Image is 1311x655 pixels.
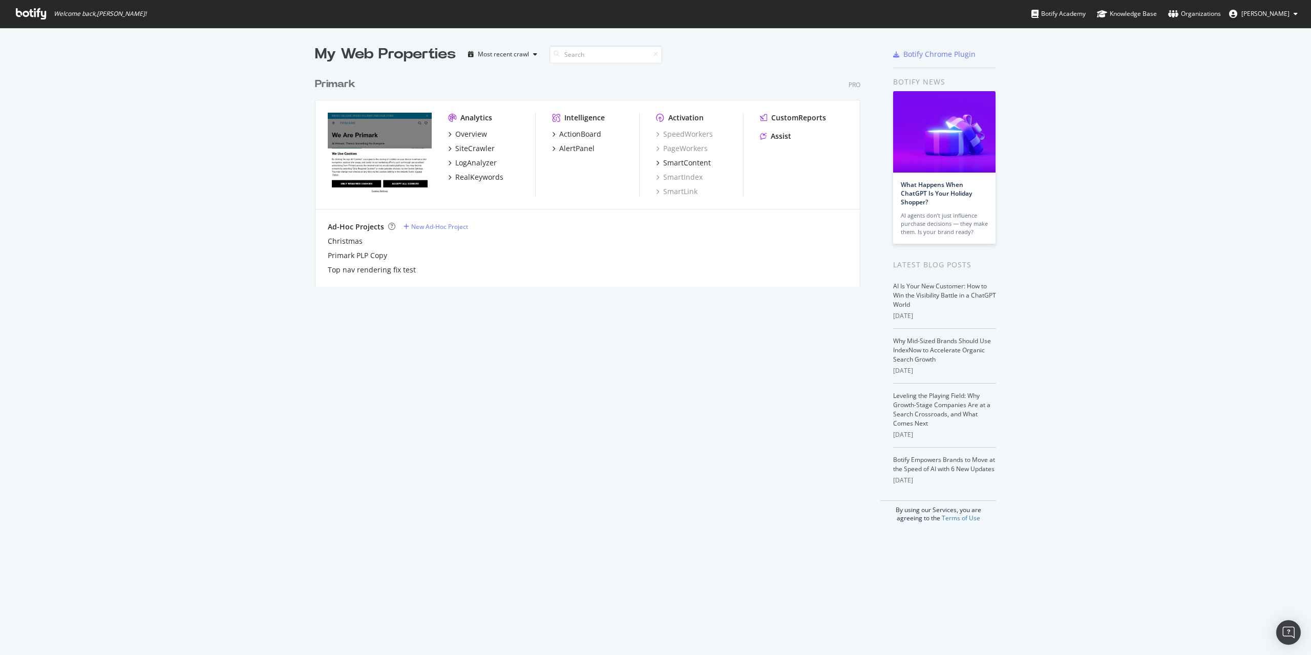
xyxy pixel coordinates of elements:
div: Botify Chrome Plugin [903,49,976,59]
div: ActionBoard [559,129,601,139]
a: Terms of Use [942,514,980,522]
div: Latest Blog Posts [893,259,996,270]
a: Top nav rendering fix test [328,265,416,275]
span: Welcome back, [PERSON_NAME] ! [54,10,146,18]
a: PageWorkers [656,143,708,154]
div: Pro [849,80,860,89]
div: [DATE] [893,311,996,321]
img: What Happens When ChatGPT Is Your Holiday Shopper? [893,91,996,173]
div: Knowledge Base [1097,9,1157,19]
div: [DATE] [893,430,996,439]
div: My Web Properties [315,44,456,65]
div: Activation [668,113,704,123]
div: CustomReports [771,113,826,123]
div: Organizations [1168,9,1221,19]
div: SmartContent [663,158,711,168]
input: Search [549,46,662,64]
span: Enrique Rios [1241,9,1289,18]
a: Botify Chrome Plugin [893,49,976,59]
div: [DATE] [893,476,996,485]
div: New Ad-Hoc Project [411,222,468,231]
a: AI Is Your New Customer: How to Win the Visibility Battle in a ChatGPT World [893,282,996,309]
div: AlertPanel [559,143,595,154]
img: www.primark.com [328,113,432,196]
div: AI agents don’t just influence purchase decisions — they make them. Is your brand ready? [901,212,988,236]
div: grid [315,65,869,287]
a: Why Mid-Sized Brands Should Use IndexNow to Accelerate Organic Search Growth [893,336,991,364]
a: Primark [315,77,360,92]
a: Botify Empowers Brands to Move at the Speed of AI with 6 New Updates [893,455,995,473]
div: Botify news [893,76,996,88]
a: LogAnalyzer [448,158,497,168]
a: ActionBoard [552,129,601,139]
a: SmartLink [656,186,697,197]
div: Primark [315,77,355,92]
a: Leveling the Playing Field: Why Growth-Stage Companies Are at a Search Crossroads, and What Comes... [893,391,990,428]
div: RealKeywords [455,172,503,182]
a: New Ad-Hoc Project [404,222,468,231]
a: SmartIndex [656,172,703,182]
a: What Happens When ChatGPT Is Your Holiday Shopper? [901,180,972,206]
div: Intelligence [564,113,605,123]
div: Botify Academy [1031,9,1086,19]
a: CustomReports [760,113,826,123]
button: Most recent crawl [464,46,541,62]
div: Most recent crawl [478,51,529,57]
a: SmartContent [656,158,711,168]
a: RealKeywords [448,172,503,182]
div: By using our Services, you are agreeing to the [880,500,996,522]
div: Ad-Hoc Projects [328,222,384,232]
a: Primark PLP Copy [328,250,387,261]
div: SiteCrawler [455,143,495,154]
a: Christmas [328,236,363,246]
div: [DATE] [893,366,996,375]
a: AlertPanel [552,143,595,154]
a: SpeedWorkers [656,129,713,139]
button: [PERSON_NAME] [1221,6,1306,22]
div: Assist [771,131,791,141]
div: Analytics [460,113,492,123]
div: LogAnalyzer [455,158,497,168]
a: Overview [448,129,487,139]
div: Open Intercom Messenger [1276,620,1301,645]
div: Overview [455,129,487,139]
a: SiteCrawler [448,143,495,154]
a: Assist [760,131,791,141]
